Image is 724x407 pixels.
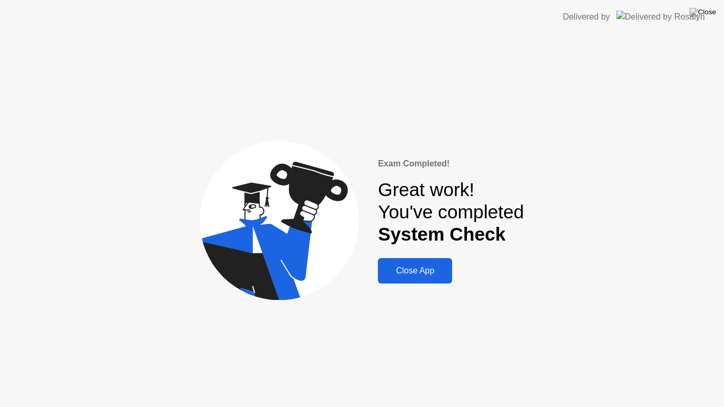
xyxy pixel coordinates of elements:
div: Close App [381,266,449,276]
b: System Check [378,224,506,244]
div: Great work! You've completed [378,179,524,246]
div: Delivered by [563,11,610,23]
div: Exam Completed! [378,157,524,170]
img: Delivered by Rosalyn [616,11,705,23]
img: Close [690,8,716,16]
button: Close App [378,258,452,284]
